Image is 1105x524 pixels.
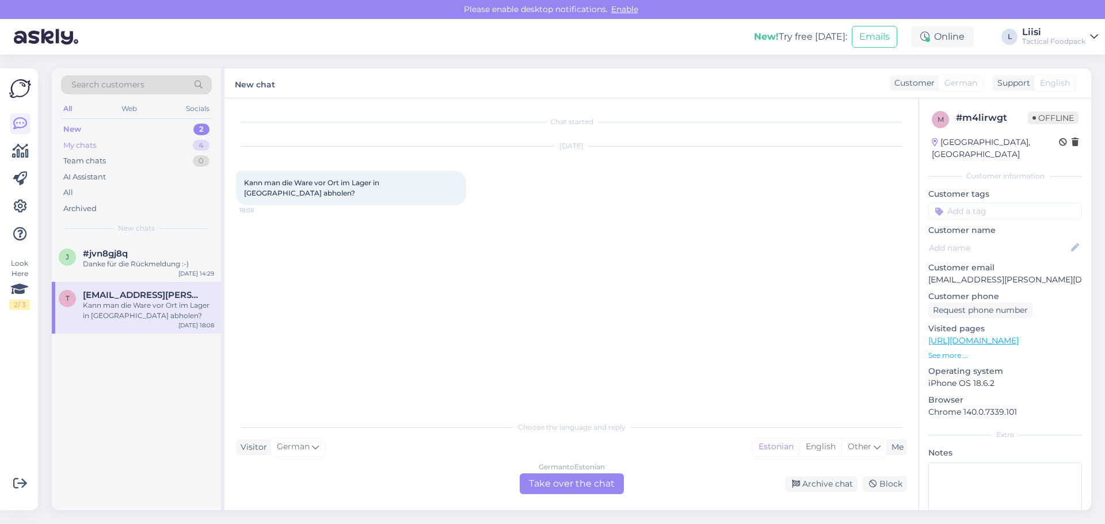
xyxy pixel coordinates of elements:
[236,441,267,453] div: Visitor
[193,140,209,151] div: 4
[9,258,30,310] div: Look Here
[63,140,96,151] div: My chats
[911,26,974,47] div: Online
[539,462,605,472] div: German to Estonian
[193,155,209,167] div: 0
[66,253,69,261] span: j
[184,101,212,116] div: Socials
[83,259,214,269] div: Danke für die Rückmeldung :-)
[928,377,1082,389] p: iPhone OS 18.6.2
[753,438,799,456] div: Estonian
[236,141,907,151] div: [DATE]
[1001,29,1018,45] div: L
[944,77,977,89] span: German
[1040,77,1070,89] span: English
[932,136,1059,160] div: [GEOGRAPHIC_DATA], [GEOGRAPHIC_DATA]
[938,115,944,124] span: m
[928,365,1082,377] p: Operating system
[928,262,1082,274] p: Customer email
[244,178,381,197] span: Kann man die Ware vor Ort im Lager in [GEOGRAPHIC_DATA] abholen?
[928,202,1082,220] input: Add a tag
[1022,28,1098,46] a: LiisiTactical Foodpack
[890,77,935,89] div: Customer
[239,206,283,215] span: 18:08
[236,422,907,433] div: Choose the language and reply
[1022,28,1085,37] div: Liisi
[928,430,1082,440] div: Extra
[71,79,144,91] span: Search customers
[520,473,624,494] div: Take over the chat
[63,187,73,198] div: All
[754,31,779,42] b: New!
[193,124,209,135] div: 2
[862,476,907,492] div: Block
[928,394,1082,406] p: Browser
[235,75,275,91] label: New chat
[785,476,858,492] div: Archive chat
[928,224,1082,236] p: Customer name
[119,101,139,116] div: Web
[929,242,1069,254] input: Add name
[852,26,897,48] button: Emails
[956,111,1028,125] div: # m4lirwgt
[178,321,214,330] div: [DATE] 18:08
[63,171,106,183] div: AI Assistant
[928,447,1082,459] p: Notes
[848,441,871,452] span: Other
[83,290,203,300] span: thilo.neyers@gmx.de
[928,290,1082,303] p: Customer phone
[608,4,642,14] span: Enable
[178,269,214,278] div: [DATE] 14:29
[928,171,1082,181] div: Customer information
[754,30,847,44] div: Try free [DATE]:
[9,300,30,310] div: 2 / 3
[63,155,106,167] div: Team chats
[928,406,1082,418] p: Chrome 140.0.7339.101
[1028,112,1079,124] span: Offline
[83,248,128,259] span: #jvn8gj8q
[1022,37,1085,46] div: Tactical Foodpack
[66,294,70,303] span: t
[61,101,74,116] div: All
[236,117,907,127] div: Chat started
[277,441,310,453] span: German
[928,303,1032,318] div: Request phone number
[63,203,97,215] div: Archived
[928,188,1082,200] p: Customer tags
[118,223,155,234] span: New chats
[887,441,904,453] div: Me
[63,124,81,135] div: New
[83,300,214,321] div: Kann man die Ware vor Ort im Lager in [GEOGRAPHIC_DATA] abholen?
[928,323,1082,335] p: Visited pages
[928,350,1082,361] p: See more ...
[993,77,1030,89] div: Support
[928,335,1019,346] a: [URL][DOMAIN_NAME]
[928,274,1082,286] p: [EMAIL_ADDRESS][PERSON_NAME][DOMAIN_NAME]
[799,438,841,456] div: English
[9,78,31,100] img: Askly Logo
